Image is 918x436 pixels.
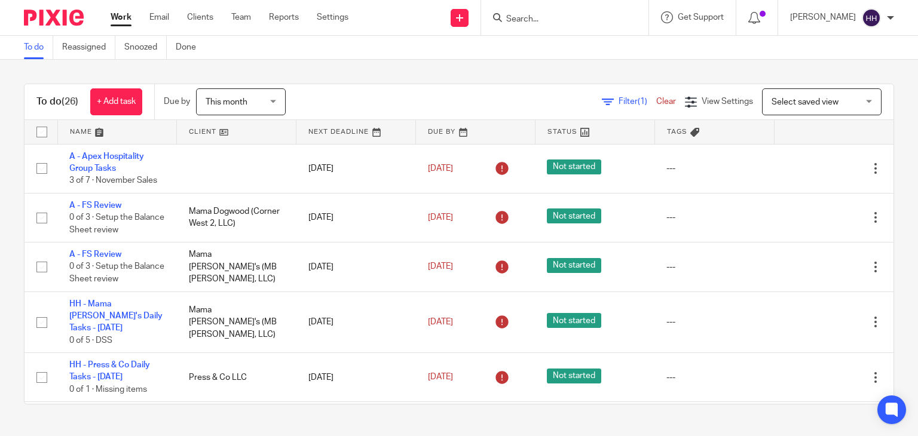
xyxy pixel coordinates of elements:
span: View Settings [702,97,753,106]
img: svg%3E [862,8,881,27]
span: 3 of 7 · November Sales [69,176,157,185]
a: Reassigned [62,36,115,59]
span: Not started [547,313,601,328]
div: --- [666,261,762,273]
a: Team [231,11,251,23]
a: Clients [187,11,213,23]
div: --- [666,316,762,328]
a: A - FS Review [69,201,121,210]
span: (26) [62,97,78,106]
span: [DATE] [428,213,453,222]
a: HH - Press & Co Daily Tasks - [DATE] [69,361,150,381]
td: [DATE] [296,353,416,402]
p: Due by [164,96,190,108]
div: --- [666,211,762,223]
td: Mama [PERSON_NAME]'s (MB [PERSON_NAME], LLC) [177,242,296,291]
a: Reports [269,11,299,23]
span: Not started [547,159,601,174]
td: Mama Dogwood (Corner West 2, LLC) [177,193,296,242]
h1: To do [36,96,78,108]
span: This month [206,98,247,106]
span: Not started [547,369,601,383]
td: [DATE] [296,291,416,353]
span: (1) [638,97,647,106]
a: Email [149,11,169,23]
a: Settings [317,11,348,23]
a: A - FS Review [69,250,121,259]
span: [DATE] [428,373,453,382]
td: Mama [PERSON_NAME]'s (MB [PERSON_NAME], LLC) [177,291,296,353]
td: [DATE] [296,144,416,193]
a: HH - Mama [PERSON_NAME]'s Daily Tasks - [DATE] [69,300,163,333]
td: Press & Co LLC [177,353,296,402]
span: Not started [547,258,601,273]
span: Not started [547,208,601,223]
span: [DATE] [428,164,453,173]
td: [DATE] [296,242,416,291]
span: Get Support [678,13,724,22]
span: Filter [619,97,656,106]
span: Select saved view [772,98,839,106]
a: Clear [656,97,676,106]
td: [DATE] [296,193,416,242]
a: + Add task [90,88,142,115]
div: --- [666,371,762,383]
span: 0 of 5 · DSS [69,336,112,345]
p: [PERSON_NAME] [790,11,856,23]
a: A - Apex Hospitality Group Tasks [69,152,144,173]
div: --- [666,162,762,174]
span: [DATE] [428,263,453,271]
a: Done [176,36,205,59]
span: 0 of 1 · Missing items [69,385,147,394]
span: [DATE] [428,318,453,326]
span: 0 of 3 · Setup the Balance Sheet review [69,263,164,284]
input: Search [505,14,613,25]
img: Pixie [24,10,84,26]
a: Snoozed [124,36,167,59]
a: To do [24,36,53,59]
span: Tags [667,128,687,135]
span: 0 of 3 · Setup the Balance Sheet review [69,213,164,234]
a: Work [111,11,131,23]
